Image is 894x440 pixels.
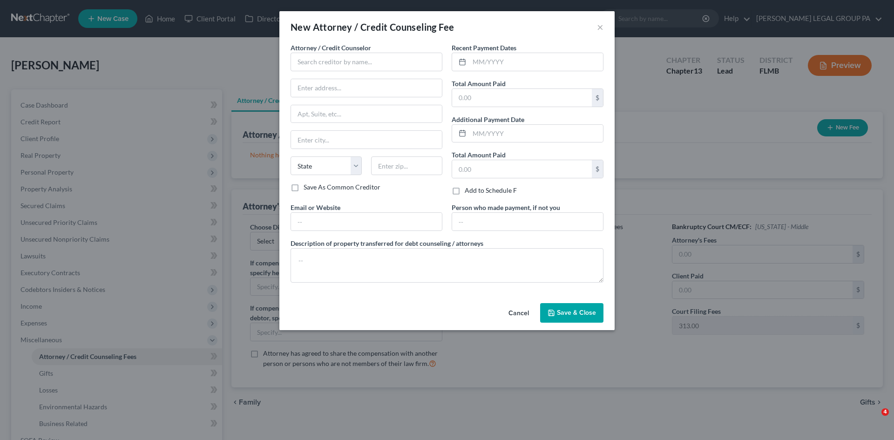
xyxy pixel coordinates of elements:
input: Enter address... [291,79,442,97]
input: MM/YYYY [469,53,603,71]
button: Save & Close [540,303,603,323]
div: $ [592,160,603,178]
span: Attorney / Credit Counseling Fee [313,21,454,33]
input: MM/YYYY [469,125,603,142]
span: 4 [881,408,889,416]
input: -- [452,213,603,230]
label: Additional Payment Date [452,115,524,124]
label: Save As Common Creditor [304,183,380,192]
label: Email or Website [291,203,340,212]
input: Apt, Suite, etc... [291,105,442,123]
input: Search creditor by name... [291,53,442,71]
span: New [291,21,311,33]
iframe: Intercom live chat [862,408,885,431]
input: 0.00 [452,89,592,107]
span: Save & Close [557,309,596,317]
label: Description of property transferred for debt counseling / attorneys [291,238,483,248]
label: Add to Schedule F [465,186,517,195]
label: Recent Payment Dates [452,43,516,53]
input: Enter zip... [371,156,442,175]
label: Person who made payment, if not you [452,203,560,212]
button: Cancel [501,304,536,323]
input: 0.00 [452,160,592,178]
div: $ [592,89,603,107]
button: × [597,21,603,33]
label: Total Amount Paid [452,79,506,88]
span: Attorney / Credit Counselor [291,44,371,52]
label: Total Amount Paid [452,150,506,160]
input: Enter city... [291,131,442,149]
input: -- [291,213,442,230]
